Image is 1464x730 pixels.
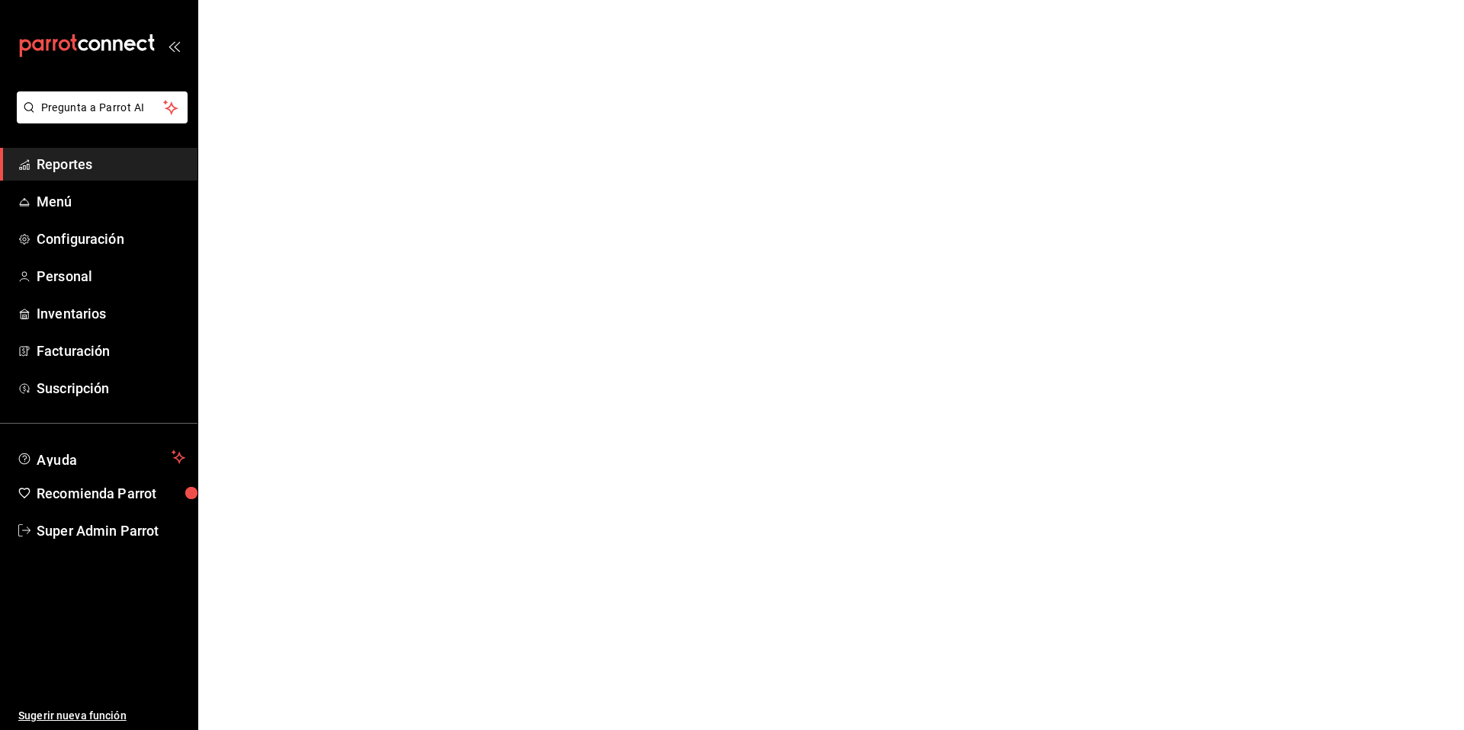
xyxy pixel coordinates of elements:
span: Pregunta a Parrot AI [41,100,164,116]
span: Menú [37,191,185,212]
a: Pregunta a Parrot AI [11,110,188,126]
button: Pregunta a Parrot AI [17,91,188,123]
span: Recomienda Parrot [37,483,185,504]
span: Sugerir nueva función [18,708,185,724]
span: Facturación [37,341,185,361]
span: Configuración [37,229,185,249]
span: Inventarios [37,303,185,324]
span: Ayuda [37,448,165,466]
span: Suscripción [37,378,185,399]
button: open_drawer_menu [168,40,180,52]
span: Reportes [37,154,185,174]
span: Super Admin Parrot [37,520,185,541]
span: Personal [37,266,185,287]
